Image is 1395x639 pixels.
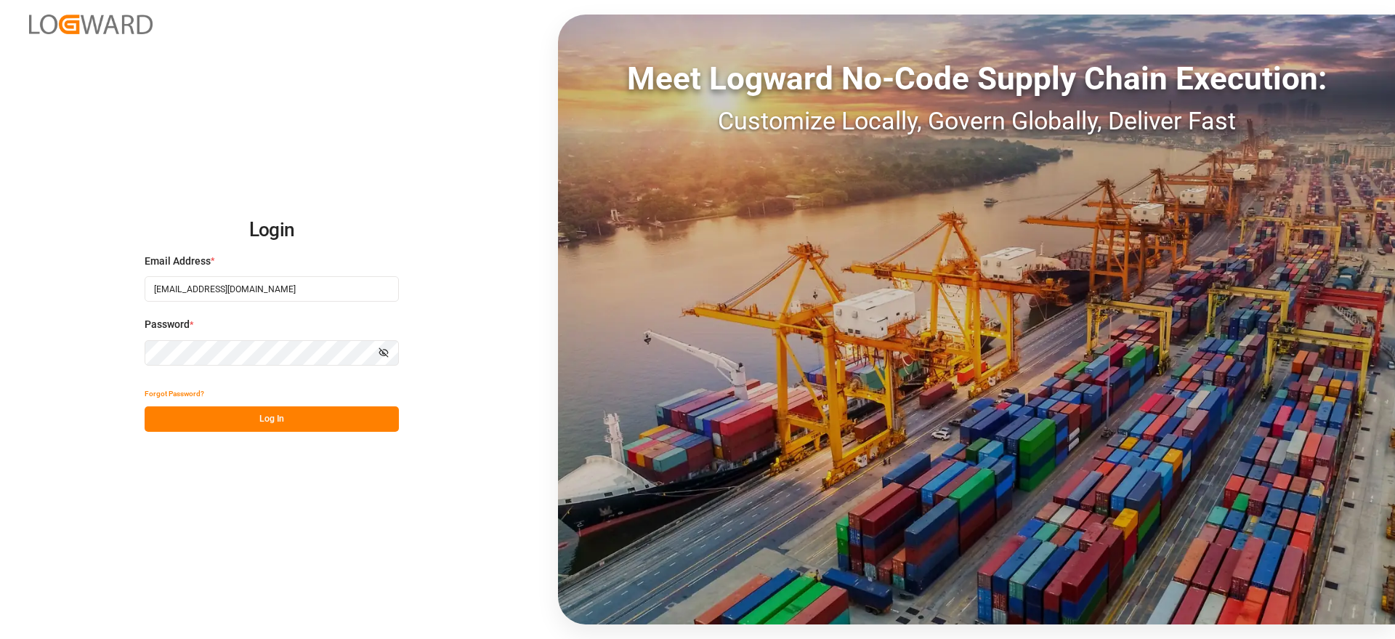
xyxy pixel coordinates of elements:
span: Password [145,317,190,332]
button: Log In [145,406,399,432]
h2: Login [145,207,399,254]
input: Enter your email [145,276,399,302]
span: Email Address [145,254,211,269]
div: Customize Locally, Govern Globally, Deliver Fast [558,103,1395,140]
div: Meet Logward No-Code Supply Chain Execution: [558,55,1395,103]
button: Forgot Password? [145,381,204,406]
img: Logward_new_orange.png [29,15,153,34]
